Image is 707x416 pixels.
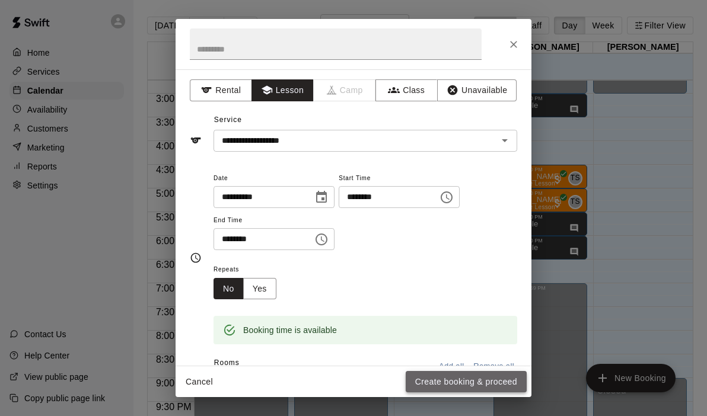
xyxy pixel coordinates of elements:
[190,252,202,264] svg: Timing
[243,278,276,300] button: Yes
[214,171,335,187] span: Date
[503,34,524,55] button: Close
[314,79,376,101] span: Camps can only be created in the Services page
[432,357,470,376] button: Add all
[180,371,218,393] button: Cancel
[214,213,335,229] span: End Time
[251,79,314,101] button: Lesson
[214,278,276,300] div: outlined button group
[190,135,202,146] svg: Service
[406,371,527,393] button: Create booking & proceed
[496,132,513,149] button: Open
[470,357,517,376] button: Remove all
[214,359,240,367] span: Rooms
[435,185,458,209] button: Choose time, selected time is 6:30 PM
[190,79,252,101] button: Rental
[437,79,517,101] button: Unavailable
[310,185,333,209] button: Choose date, selected date is Aug 11, 2025
[310,228,333,251] button: Choose time, selected time is 7:00 PM
[214,278,244,300] button: No
[375,79,438,101] button: Class
[214,116,242,124] span: Service
[243,319,337,341] div: Booking time is available
[339,171,460,187] span: Start Time
[214,262,286,278] span: Repeats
